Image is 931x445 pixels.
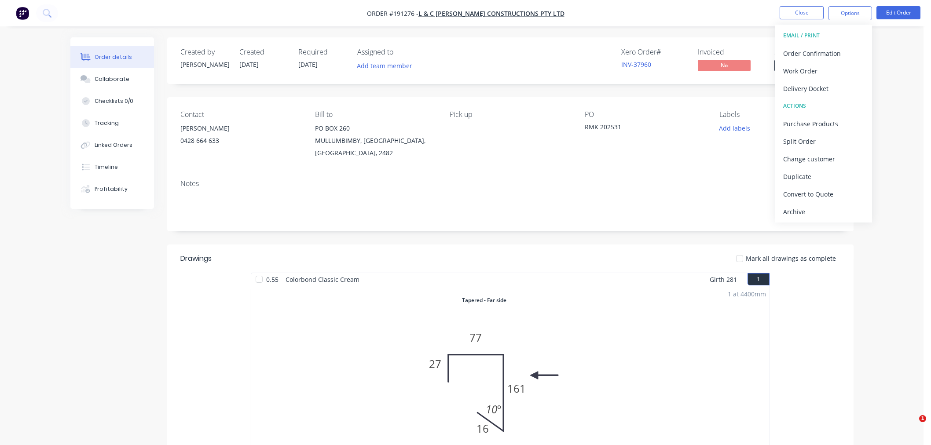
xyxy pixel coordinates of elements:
span: [DATE] [298,60,318,69]
a: L & C [PERSON_NAME] Constructions Pty Ltd [418,9,564,18]
button: Delivery Docket [775,80,872,97]
div: ACTIONS [783,100,864,112]
button: Timeline [70,156,154,178]
img: Factory [16,7,29,20]
div: Duplicate [783,170,864,183]
div: Bill to [315,110,436,119]
div: Xero Order # [621,48,687,56]
button: Profitability [70,178,154,200]
span: Order #191276 - [367,9,418,18]
button: Work Order [775,62,872,80]
div: 0428 664 633 [180,135,301,147]
div: Contact [180,110,301,119]
button: Add team member [352,60,417,72]
span: [DATE] [239,60,259,69]
button: Duplicate [775,168,872,185]
div: Labels [719,110,840,119]
span: 1 [919,415,926,422]
span: No [698,60,751,71]
button: Linked Orders [70,134,154,156]
div: [PERSON_NAME] [180,122,301,135]
div: MULLUMBIMBY, [GEOGRAPHIC_DATA], [GEOGRAPHIC_DATA], 2482 [315,135,436,159]
div: Timeline [95,163,118,171]
button: Tracking [70,112,154,134]
div: Collaborate [95,75,129,83]
div: PO BOX 260 [315,122,436,135]
div: Checklists 0/0 [95,97,133,105]
div: Status [774,48,840,56]
button: Checklists 0/0 [70,90,154,112]
button: Order details [70,46,154,68]
div: Order details [95,53,132,61]
button: Submitted [774,60,827,73]
button: Options [828,6,872,20]
button: ACTIONS [775,97,872,115]
button: Order Confirmation [775,44,872,62]
div: Purchase Products [783,117,864,130]
iframe: Intercom live chat [901,415,922,436]
button: Close [780,6,824,19]
div: Assigned to [357,48,445,56]
div: Convert to Quote [783,188,864,201]
div: Pick up [450,110,570,119]
div: PO BOX 260MULLUMBIMBY, [GEOGRAPHIC_DATA], [GEOGRAPHIC_DATA], 2482 [315,122,436,159]
button: Purchase Products [775,115,872,132]
div: Profitability [95,185,128,193]
div: RMK 202531 [585,122,695,135]
a: INV-37960 [621,60,651,69]
button: Add team member [357,60,417,72]
div: 1 at 4400mm [728,289,766,299]
div: Invoiced [698,48,764,56]
button: Archive [775,203,872,220]
button: EMAIL / PRINT [775,27,872,44]
div: Change customer [783,153,864,165]
span: Submitted [774,60,827,71]
div: Split Order [783,135,864,148]
div: [PERSON_NAME] [180,60,229,69]
div: Notes [180,179,840,188]
button: Add labels [715,122,755,134]
div: Required [298,48,347,56]
span: Girth 281 [710,273,737,286]
div: Archive [783,205,864,218]
div: PO [585,110,705,119]
button: Convert to Quote [775,185,872,203]
button: Collaborate [70,68,154,90]
div: Delivery Docket [783,82,864,95]
div: Drawings [180,253,212,264]
div: Linked Orders [95,141,132,149]
div: Work Order [783,65,864,77]
div: EMAIL / PRINT [783,30,864,41]
div: Order Confirmation [783,47,864,60]
div: Tracking [95,119,119,127]
div: [PERSON_NAME]0428 664 633 [180,122,301,150]
div: Created [239,48,288,56]
button: 1 [748,273,770,285]
span: 0.55 [263,273,282,286]
div: Created by [180,48,229,56]
span: Mark all drawings as complete [746,254,836,263]
button: Edit Order [876,6,920,19]
button: Change customer [775,150,872,168]
span: Colorbond Classic Cream [282,273,363,286]
button: Split Order [775,132,872,150]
